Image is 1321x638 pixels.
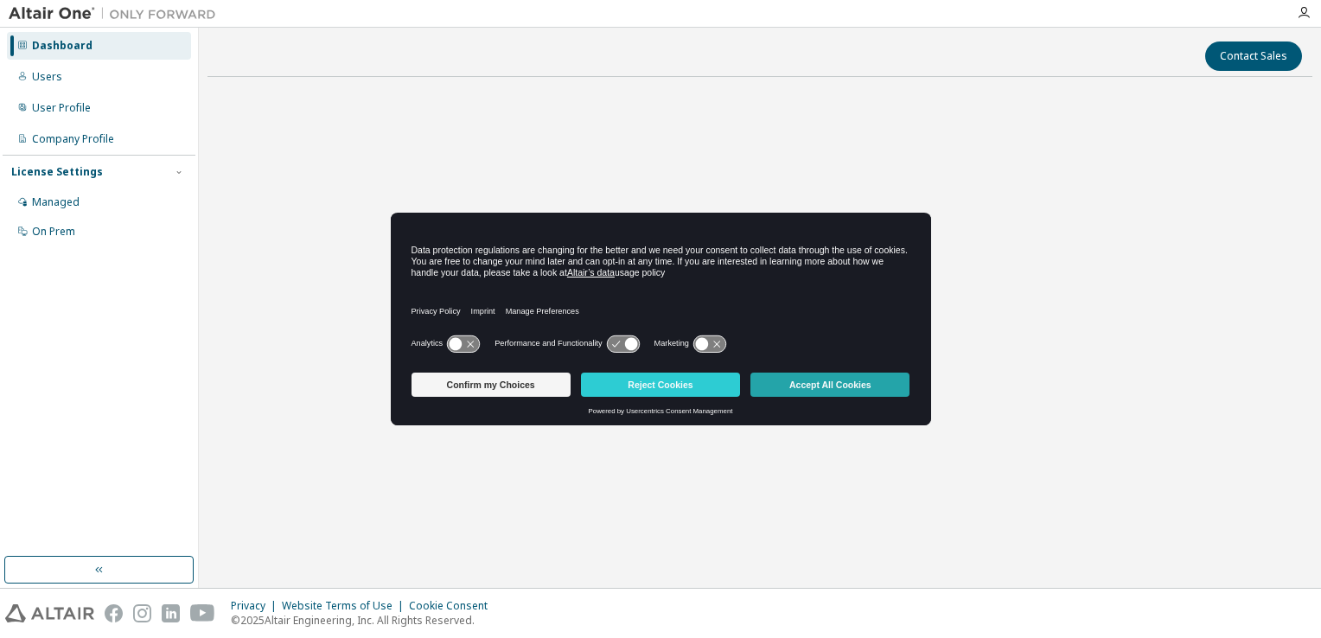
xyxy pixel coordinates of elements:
[11,165,103,179] div: License Settings
[231,599,282,613] div: Privacy
[162,604,180,622] img: linkedin.svg
[32,101,91,115] div: User Profile
[5,604,94,622] img: altair_logo.svg
[190,604,215,622] img: youtube.svg
[409,599,498,613] div: Cookie Consent
[32,39,93,53] div: Dashboard
[1205,41,1302,71] button: Contact Sales
[231,613,498,628] p: © 2025 Altair Engineering, Inc. All Rights Reserved.
[32,195,80,209] div: Managed
[32,225,75,239] div: On Prem
[9,5,225,22] img: Altair One
[32,70,62,84] div: Users
[32,132,114,146] div: Company Profile
[282,599,409,613] div: Website Terms of Use
[105,604,123,622] img: facebook.svg
[133,604,151,622] img: instagram.svg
